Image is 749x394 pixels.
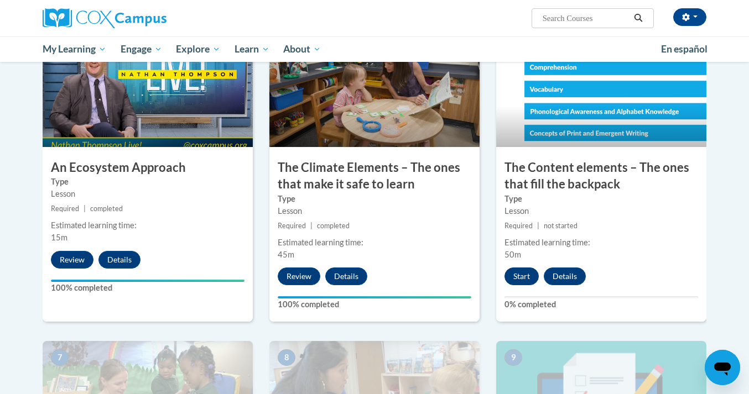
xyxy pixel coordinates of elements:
[113,36,169,62] a: Engage
[35,36,113,62] a: My Learning
[43,8,253,28] a: Cox Campus
[542,12,630,25] input: Search Courses
[278,237,471,249] div: Estimated learning time:
[654,38,715,61] a: En español
[51,280,245,282] div: Your progress
[496,36,706,147] img: Course Image
[544,222,578,230] span: not started
[51,282,245,294] label: 100% completed
[317,222,350,230] span: completed
[43,159,253,176] h3: An Ecosystem Approach
[269,36,480,147] img: Course Image
[705,350,740,385] iframe: Button to launch messaging window
[310,222,313,230] span: |
[51,219,245,232] div: Estimated learning time:
[98,251,141,269] button: Details
[51,176,245,188] label: Type
[51,233,67,242] span: 15m
[51,251,93,269] button: Review
[43,43,106,56] span: My Learning
[504,193,698,205] label: Type
[504,250,521,259] span: 50m
[278,205,471,217] div: Lesson
[504,267,539,285] button: Start
[325,267,367,285] button: Details
[278,222,306,230] span: Required
[90,204,123,213] span: completed
[278,349,295,366] span: 8
[504,298,698,311] label: 0% completed
[537,222,539,230] span: |
[673,8,706,26] button: Account Settings
[278,250,294,259] span: 45m
[504,349,522,366] span: 9
[277,36,329,62] a: About
[51,349,69,366] span: 7
[544,267,586,285] button: Details
[51,204,79,213] span: Required
[504,222,533,230] span: Required
[169,36,227,62] a: Explore
[43,8,167,28] img: Cox Campus
[176,43,220,56] span: Explore
[227,36,277,62] a: Learn
[278,193,471,205] label: Type
[269,159,480,193] h3: The Climate Elements – The ones that make it safe to learn
[51,188,245,200] div: Lesson
[504,237,698,249] div: Estimated learning time:
[121,43,162,56] span: Engage
[278,267,320,285] button: Review
[496,159,706,193] h3: The Content elements – The ones that fill the backpack
[278,296,471,298] div: Your progress
[26,36,723,62] div: Main menu
[84,204,86,213] span: |
[630,12,647,25] button: Search
[43,36,253,147] img: Course Image
[235,43,269,56] span: Learn
[661,43,708,55] span: En español
[278,298,471,311] label: 100% completed
[504,205,698,217] div: Lesson
[283,43,321,56] span: About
